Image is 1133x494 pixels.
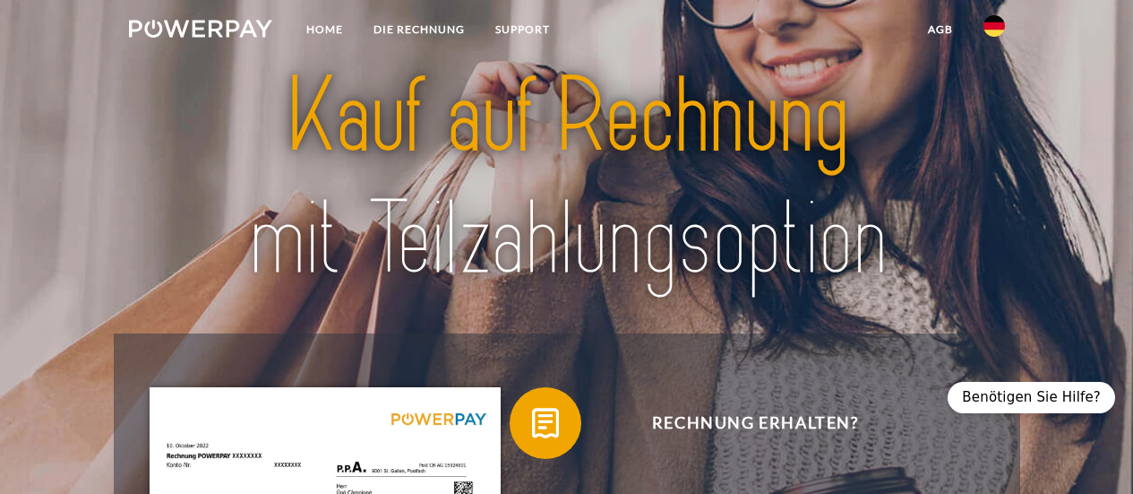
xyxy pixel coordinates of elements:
[291,13,358,46] a: Home
[480,13,565,46] a: SUPPORT
[358,13,480,46] a: DIE RECHNUNG
[510,387,975,459] button: Rechnung erhalten?
[536,387,974,459] span: Rechnung erhalten?
[523,401,568,446] img: qb_bill.svg
[948,382,1115,413] div: Benötigen Sie Hilfe?
[172,49,962,307] img: title-powerpay_de.svg
[129,20,273,38] img: logo-powerpay-white.svg
[983,15,1005,37] img: de
[913,13,968,46] a: agb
